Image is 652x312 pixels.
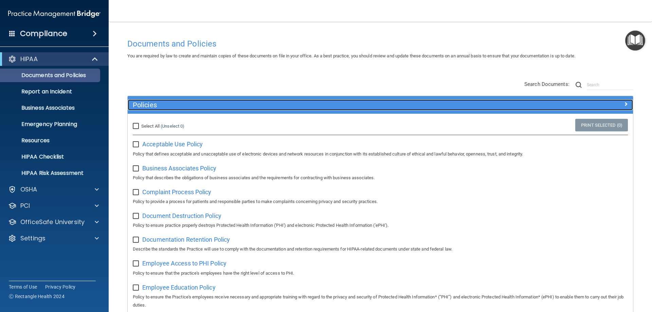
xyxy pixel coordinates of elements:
[133,150,628,158] p: Policy that defines acceptable and unacceptable use of electronic devices and network resources i...
[4,105,97,111] p: Business Associates
[142,284,216,291] span: Employee Education Policy
[161,124,184,129] a: (Unselect 0)
[142,141,203,148] span: Acceptable Use Policy
[4,88,97,95] p: Report an Incident
[133,124,141,129] input: Select All (Unselect 0)
[4,137,97,144] p: Resources
[8,218,99,226] a: OfficeSafe University
[133,245,628,253] p: Describe the standards the Practice will use to comply with the documentation and retention requi...
[20,185,37,194] p: OSHA
[20,29,67,38] h4: Compliance
[142,165,216,172] span: Business Associates Policy
[4,170,97,177] p: HIPAA Risk Assessment
[9,293,65,300] span: Ⓒ Rectangle Health 2024
[127,53,575,58] span: You are required by law to create and maintain copies of these documents on file in your office. ...
[4,72,97,79] p: Documents and Policies
[142,260,227,267] span: Employee Access to PHI Policy
[133,293,628,309] p: Policy to ensure the Practice's employees receive necessary and appropriate training with regard ...
[20,218,85,226] p: OfficeSafe University
[133,99,628,110] a: Policies
[587,80,633,90] input: Search
[576,82,582,88] img: ic-search.3b580494.png
[142,188,211,196] span: Complaint Process Policy
[45,283,76,290] a: Privacy Policy
[20,234,46,242] p: Settings
[8,202,99,210] a: PCI
[8,234,99,242] a: Settings
[535,264,644,291] iframe: Drift Widget Chat Controller
[133,221,628,230] p: Policy to ensure practice properly destroys Protected Health Information ('PHI') and electronic P...
[141,124,160,129] span: Select All
[575,119,628,131] a: Print Selected (0)
[4,121,97,128] p: Emergency Planning
[8,55,98,63] a: HIPAA
[133,198,628,206] p: Policy to provide a process for patients and responsible parties to make complaints concerning pr...
[4,153,97,160] p: HIPAA Checklist
[133,174,628,182] p: Policy that describes the obligations of business associates and the requirements for contracting...
[625,31,645,51] button: Open Resource Center
[133,269,628,277] p: Policy to ensure that the practice's employees have the right level of access to PHI.
[20,202,30,210] p: PCI
[142,236,230,243] span: Documentation Retention Policy
[142,212,221,219] span: Document Destruction Policy
[8,7,101,21] img: PMB logo
[9,283,37,290] a: Terms of Use
[524,81,569,87] span: Search Documents:
[127,39,633,48] h4: Documents and Policies
[133,101,502,109] h5: Policies
[20,55,38,63] p: HIPAA
[8,185,99,194] a: OSHA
